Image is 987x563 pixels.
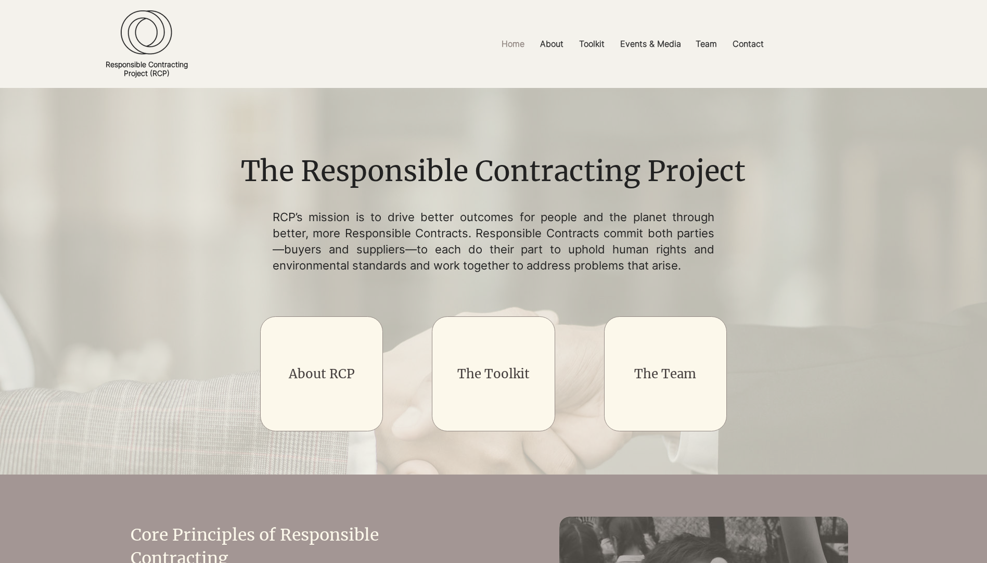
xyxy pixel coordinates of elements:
[612,32,688,56] a: Events & Media
[535,32,569,56] p: About
[457,366,530,382] a: The Toolkit
[233,152,753,191] h1: The Responsible Contracting Project
[725,32,772,56] a: Contact
[634,366,696,382] a: The Team
[615,32,686,56] p: Events & Media
[532,32,571,56] a: About
[571,32,612,56] a: Toolkit
[727,32,769,56] p: Contact
[368,32,896,56] nav: Site
[273,209,715,273] p: RCP’s mission is to drive better outcomes for people and the planet through better, more Responsi...
[289,366,355,382] a: About RCP
[574,32,610,56] p: Toolkit
[494,32,532,56] a: Home
[690,32,722,56] p: Team
[688,32,725,56] a: Team
[496,32,530,56] p: Home
[106,60,188,78] a: Responsible ContractingProject (RCP)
